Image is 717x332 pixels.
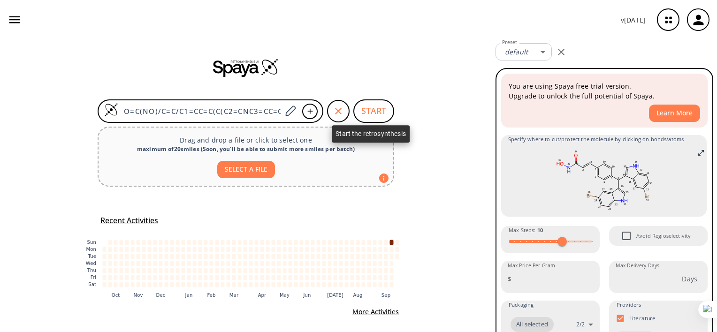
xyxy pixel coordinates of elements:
em: default [505,47,528,56]
svg: O=C(NO)/C=C/C1=CC=C(C(C2=CNC3=CC=C(Br)C=C23)C4=CNC5=CC=C(Br)C=C54)C=C1 [508,147,700,213]
img: Spaya logo [213,58,279,77]
p: Literature [629,314,656,322]
text: Dec [156,293,166,298]
text: May [280,293,290,298]
text: Fri [91,275,96,280]
span: Avoid Regioselectivity [636,232,691,240]
text: Sep [381,293,390,298]
button: More Activities [349,303,403,321]
text: [DATE] [327,293,343,298]
button: START [353,99,394,123]
label: Max Price Per Gram [508,262,555,269]
text: Tue [87,254,96,259]
h5: Recent Activities [100,216,158,226]
text: Wed [86,261,96,266]
span: Max Steps : [509,226,543,234]
button: SELECT A FILE [217,161,275,178]
svg: Full screen [697,149,705,157]
g: x-axis tick label [112,293,391,298]
text: Jan [185,293,193,298]
span: Specify where to cut/protect the molecule by clicking on bonds/atoms [508,135,700,143]
div: Start the retrosynthesis [332,125,410,143]
button: Recent Activities [97,213,162,228]
p: Drag and drop a file or click to select one [106,135,386,145]
text: Oct [112,293,120,298]
p: Days [682,274,697,284]
text: Nov [134,293,143,298]
div: maximum of 20 smiles ( Soon, you'll be able to submit more smiles per batch ) [106,145,386,153]
text: Aug [353,293,363,298]
strong: 10 [537,226,543,234]
input: Enter SMILES [118,106,282,116]
p: 2 / 2 [576,320,585,328]
g: cell [103,240,399,287]
label: Max Delivery Days [616,262,659,269]
text: Sat [88,282,96,287]
span: Avoid Regioselectivity [617,226,636,246]
p: v [DATE] [621,15,646,25]
span: All selected [511,320,554,329]
text: Thu [87,268,96,273]
text: Jun [303,293,311,298]
text: Feb [207,293,215,298]
label: Preset [502,39,517,46]
text: Sun [87,240,96,245]
span: Providers [617,301,641,309]
text: Mon [86,247,96,252]
button: Learn More [649,105,700,122]
p: You are using Spaya free trial version. Upgrade to unlock the full potential of Spaya. [509,81,700,101]
img: Logo Spaya [104,103,118,117]
span: Packaging [509,301,534,309]
g: y-axis tick label [86,240,96,287]
p: $ [508,274,511,284]
text: Apr [258,293,267,298]
text: Mar [229,293,239,298]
